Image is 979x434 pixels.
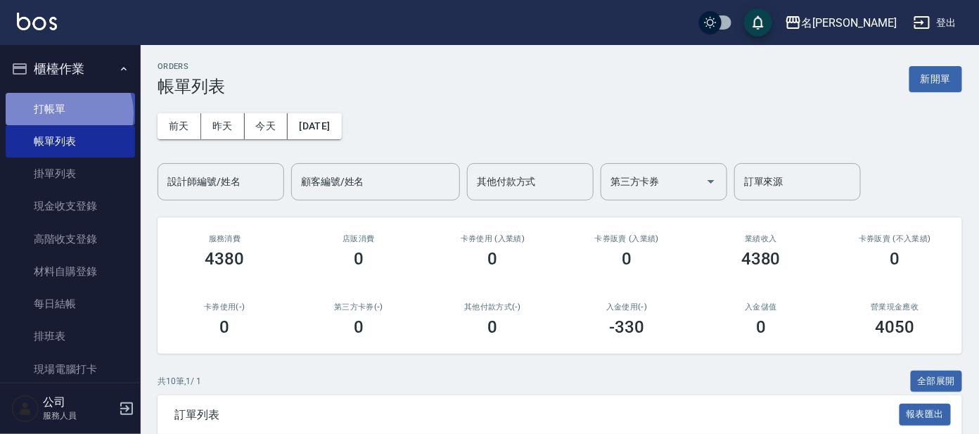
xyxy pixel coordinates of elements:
button: 新開單 [909,66,962,92]
h3: 4380 [205,249,244,269]
h3: 0 [354,317,364,337]
button: 櫃檯作業 [6,51,135,87]
img: Logo [17,13,57,30]
h2: 入金使用(-) [577,302,677,312]
a: 高階收支登錄 [6,223,135,255]
a: 報表匯出 [900,407,952,421]
a: 新開單 [909,72,962,85]
h2: 卡券使用 (入業績) [442,234,543,243]
a: 材料自購登錄 [6,255,135,288]
h2: 其他付款方式(-) [442,302,543,312]
img: Person [11,395,39,423]
h3: 帳單列表 [158,77,225,96]
div: 名[PERSON_NAME] [802,14,897,32]
p: 服務人員 [43,409,115,422]
h2: 營業現金應收 [845,302,945,312]
h3: 服務消費 [174,234,275,243]
h3: -330 [609,317,644,337]
h3: 0 [622,249,632,269]
button: save [744,8,772,37]
a: 打帳單 [6,93,135,125]
a: 帳單列表 [6,125,135,158]
button: 前天 [158,113,201,139]
h2: 入金儲值 [711,302,812,312]
h2: ORDERS [158,62,225,71]
button: 登出 [908,10,962,36]
button: Open [700,170,722,193]
h2: 店販消費 [309,234,409,243]
h3: 0 [488,249,498,269]
button: 全部展開 [911,371,963,392]
a: 排班表 [6,320,135,352]
h3: 4050 [876,317,915,337]
h2: 第三方卡券(-) [309,302,409,312]
button: 報表匯出 [900,404,952,426]
h2: 卡券使用(-) [174,302,275,312]
span: 訂單列表 [174,408,900,422]
h3: 0 [219,317,229,337]
h3: 0 [756,317,766,337]
a: 每日結帳 [6,288,135,320]
h2: 卡券販賣 (入業績) [577,234,677,243]
h3: 0 [488,317,498,337]
button: 名[PERSON_NAME] [779,8,902,37]
a: 現金收支登錄 [6,190,135,222]
button: 今天 [245,113,288,139]
h2: 業績收入 [711,234,812,243]
h5: 公司 [43,395,115,409]
a: 掛單列表 [6,158,135,190]
a: 現場電腦打卡 [6,353,135,385]
button: 昨天 [201,113,245,139]
h3: 0 [890,249,900,269]
button: [DATE] [288,113,341,139]
h2: 卡券販賣 (不入業績) [845,234,945,243]
h3: 4380 [741,249,781,269]
h3: 0 [354,249,364,269]
p: 共 10 筆, 1 / 1 [158,375,201,388]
